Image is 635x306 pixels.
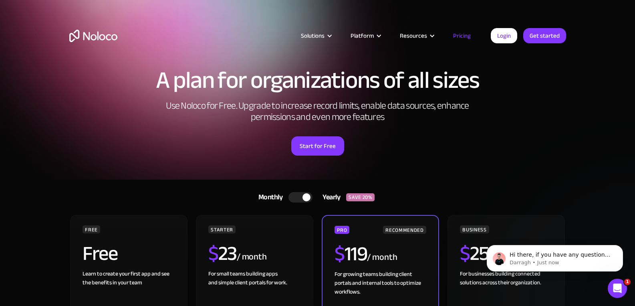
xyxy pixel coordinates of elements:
[460,243,498,263] h2: 255
[367,251,397,264] div: / month
[460,225,489,233] div: BUSINESS
[523,28,566,43] a: Get started
[248,191,289,203] div: Monthly
[335,226,349,234] div: PRO
[341,30,390,41] div: Platform
[69,30,117,42] a: home
[443,30,481,41] a: Pricing
[157,100,478,123] h2: Use Noloco for Free. Upgrade to increase record limits, enable data sources, enhance permissions ...
[291,30,341,41] div: Solutions
[301,30,325,41] div: Solutions
[208,235,218,272] span: $
[400,30,427,41] div: Resources
[346,193,375,201] div: SAVE 20%
[351,30,374,41] div: Platform
[608,279,627,298] iframe: Intercom live chat
[335,235,345,273] span: $
[83,243,117,263] h2: Free
[335,244,367,264] h2: 119
[624,279,631,285] span: 1
[69,68,566,92] h1: A plan for organizations of all sizes
[291,136,344,156] a: Start for Free
[390,30,443,41] div: Resources
[460,235,470,272] span: $
[491,28,517,43] a: Login
[383,226,426,234] div: RECOMMENDED
[237,251,267,263] div: / month
[312,191,346,203] div: Yearly
[208,225,235,233] div: STARTER
[208,243,237,263] h2: 23
[83,225,100,233] div: FREE
[475,228,635,284] iframe: Intercom notifications message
